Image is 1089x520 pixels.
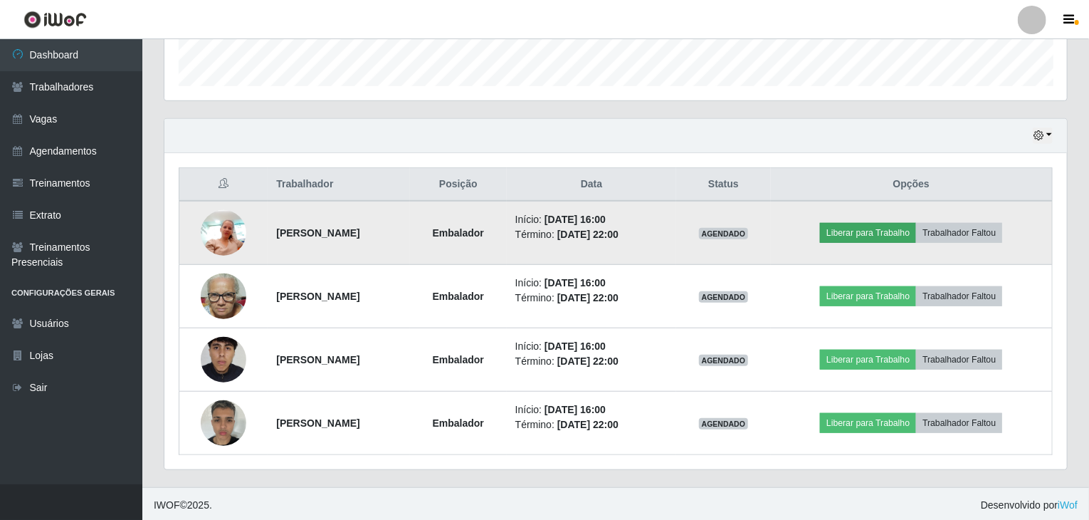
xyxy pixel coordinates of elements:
[515,291,668,306] li: Término:
[916,413,1002,433] button: Trabalhador Faltou
[433,354,484,365] strong: Embalador
[916,350,1002,370] button: Trabalhador Faltou
[557,355,619,367] time: [DATE] 22:00
[699,355,749,366] span: AGENDADO
[820,286,916,306] button: Liberar para Trabalho
[515,276,668,291] li: Início:
[23,11,87,28] img: CoreUI Logo
[410,168,507,202] th: Posição
[507,168,677,202] th: Data
[268,168,410,202] th: Trabalhador
[276,417,359,429] strong: [PERSON_NAME]
[515,339,668,354] li: Início:
[154,498,212,513] span: © 2025 .
[276,354,359,365] strong: [PERSON_NAME]
[557,229,619,240] time: [DATE] 22:00
[544,214,606,225] time: [DATE] 16:00
[820,350,916,370] button: Liberar para Trabalho
[699,291,749,303] span: AGENDADO
[201,309,246,410] img: 1733491183363.jpeg
[433,417,484,429] strong: Embalador
[201,392,246,453] img: 1753187317343.jpeg
[916,286,1002,306] button: Trabalhador Faltou
[699,418,749,430] span: AGENDADO
[544,404,606,415] time: [DATE] 16:00
[433,291,484,302] strong: Embalador
[820,223,916,243] button: Liberar para Trabalho
[771,168,1053,202] th: Opções
[515,417,668,432] li: Término:
[515,227,668,242] li: Término:
[699,228,749,239] span: AGENDADO
[276,291,359,302] strong: [PERSON_NAME]
[557,292,619,303] time: [DATE] 22:00
[676,168,770,202] th: Status
[981,498,1078,513] span: Desenvolvido por
[557,419,619,430] time: [DATE] 22:00
[201,202,246,263] img: 1704221939354.jpeg
[1058,499,1078,511] a: iWof
[515,212,668,227] li: Início:
[544,277,606,288] time: [DATE] 16:00
[276,227,359,239] strong: [PERSON_NAME]
[433,227,484,239] strong: Embalador
[544,340,606,352] time: [DATE] 16:00
[201,266,246,327] img: 1721517353496.jpeg
[515,354,668,369] li: Término:
[515,402,668,417] li: Início:
[154,499,180,511] span: IWOF
[916,223,1002,243] button: Trabalhador Faltou
[820,413,916,433] button: Liberar para Trabalho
